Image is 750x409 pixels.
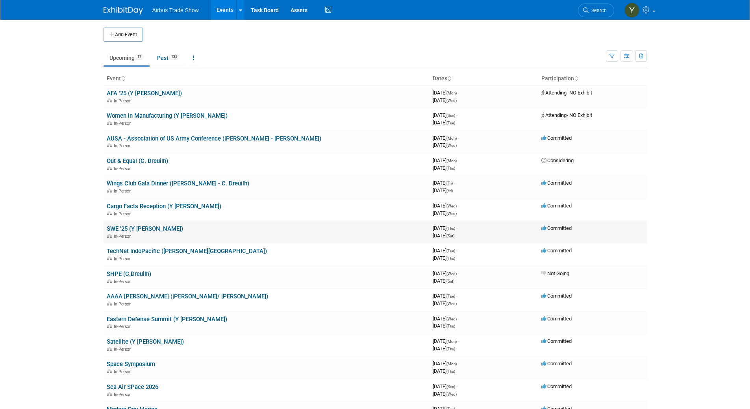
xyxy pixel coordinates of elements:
[541,135,572,141] span: Committed
[624,3,639,18] img: Yolanda Bauza
[458,135,459,141] span: -
[114,302,134,307] span: In-Person
[107,361,155,368] a: Space Symposium
[458,90,459,96] span: -
[446,256,455,261] span: (Thu)
[433,323,455,329] span: [DATE]
[446,159,457,163] span: (Mon)
[447,75,451,81] a: Sort by Start Date
[456,248,457,254] span: -
[446,249,455,253] span: (Tue)
[107,256,112,260] img: In-Person Event
[114,143,134,148] span: In-Person
[107,90,182,97] a: AFA '25 (Y [PERSON_NAME])
[541,157,574,163] span: Considering
[541,270,569,276] span: Not Going
[446,362,457,366] span: (Mon)
[107,369,112,373] img: In-Person Event
[107,203,221,210] a: Cargo Facts Reception (Y [PERSON_NAME])
[541,338,572,344] span: Committed
[433,112,457,118] span: [DATE]
[446,189,453,193] span: (Fri)
[107,324,112,328] img: In-Person Event
[104,28,143,42] button: Add Event
[104,50,150,65] a: Upcoming17
[446,98,457,103] span: (Wed)
[433,361,459,366] span: [DATE]
[114,392,134,397] span: In-Person
[107,316,227,323] a: Eastern Defense Summit (Y [PERSON_NAME])
[433,368,455,374] span: [DATE]
[446,143,457,148] span: (Wed)
[446,317,457,321] span: (Wed)
[107,157,168,165] a: Out & Equal (C. Dreuilh)
[152,7,199,13] span: Airbus Trade Show
[433,248,457,254] span: [DATE]
[541,248,572,254] span: Committed
[114,121,134,126] span: In-Person
[107,166,112,170] img: In-Person Event
[589,7,607,13] span: Search
[541,361,572,366] span: Committed
[151,50,185,65] a: Past125
[541,203,572,209] span: Committed
[446,136,457,141] span: (Mon)
[578,4,614,17] a: Search
[433,383,457,389] span: [DATE]
[114,234,134,239] span: In-Person
[446,392,457,396] span: (Wed)
[107,112,228,119] a: Women in Manufacturing (Y [PERSON_NAME])
[541,180,572,186] span: Committed
[430,72,538,85] th: Dates
[433,187,453,193] span: [DATE]
[541,112,592,118] span: Attending- NO Exhibit
[446,121,455,125] span: (Tue)
[433,120,455,126] span: [DATE]
[433,210,457,216] span: [DATE]
[107,279,112,283] img: In-Person Event
[107,338,184,345] a: Satellite (Y [PERSON_NAME])
[446,91,457,95] span: (Mon)
[446,181,453,185] span: (Fri)
[433,255,455,261] span: [DATE]
[446,302,457,306] span: (Wed)
[541,316,572,322] span: Committed
[433,300,457,306] span: [DATE]
[541,293,572,299] span: Committed
[107,270,151,278] a: SHPE (C.Dreuilh)
[114,279,134,284] span: In-Person
[458,203,459,209] span: -
[433,338,459,344] span: [DATE]
[107,248,267,255] a: TechNet IndoPacific ([PERSON_NAME][GEOGRAPHIC_DATA])
[107,98,112,102] img: In-Person Event
[541,225,572,231] span: Committed
[433,90,459,96] span: [DATE]
[446,234,454,238] span: (Sat)
[107,347,112,351] img: In-Person Event
[114,166,134,171] span: In-Person
[433,203,459,209] span: [DATE]
[433,391,457,397] span: [DATE]
[456,293,457,299] span: -
[446,113,455,118] span: (Sun)
[114,98,134,104] span: In-Person
[446,166,455,170] span: (Thu)
[433,142,457,148] span: [DATE]
[446,324,455,328] span: (Thu)
[458,157,459,163] span: -
[433,316,459,322] span: [DATE]
[446,279,454,283] span: (Sat)
[433,97,457,103] span: [DATE]
[433,293,457,299] span: [DATE]
[446,226,455,231] span: (Thu)
[446,211,457,216] span: (Wed)
[433,278,454,284] span: [DATE]
[114,189,134,194] span: In-Person
[107,293,268,300] a: AAAA [PERSON_NAME] ([PERSON_NAME]/ [PERSON_NAME])
[541,90,592,96] span: Attending- NO Exhibit
[107,383,158,390] a: Sea Air SPace 2026
[107,135,321,142] a: AUSA - Association of US Army Conference ([PERSON_NAME] - [PERSON_NAME])
[107,189,112,192] img: In-Person Event
[433,233,454,239] span: [DATE]
[107,121,112,125] img: In-Person Event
